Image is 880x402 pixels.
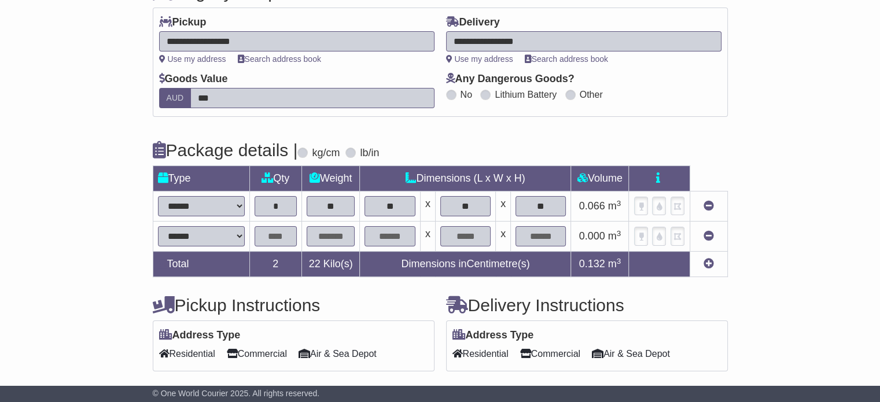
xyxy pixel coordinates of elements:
a: Use my address [159,54,226,64]
label: Other [580,89,603,100]
td: Weight [301,166,360,191]
label: AUD [159,88,192,108]
td: x [496,222,511,252]
h4: Pickup Instructions [153,296,435,315]
h4: Package details | [153,141,298,160]
sup: 3 [617,199,621,208]
span: 22 [309,258,321,270]
a: Search address book [238,54,321,64]
td: x [420,222,435,252]
sup: 3 [617,257,621,265]
label: lb/in [360,147,379,160]
span: Commercial [520,345,580,363]
td: Dimensions (L x W x H) [360,166,571,191]
td: Qty [249,166,301,191]
a: Use my address [446,54,513,64]
td: Dimensions in Centimetre(s) [360,252,571,277]
span: 0.000 [579,230,605,242]
span: 0.066 [579,200,605,212]
label: Address Type [452,329,534,342]
td: Total [153,252,249,277]
td: Type [153,166,249,191]
span: Commercial [227,345,287,363]
a: Search address book [525,54,608,64]
span: m [608,200,621,212]
span: © One World Courier 2025. All rights reserved. [153,389,320,398]
h4: Delivery Instructions [446,296,728,315]
td: 2 [249,252,301,277]
label: Delivery [446,16,500,29]
td: Kilo(s) [301,252,360,277]
label: Address Type [159,329,241,342]
span: m [608,258,621,270]
a: Remove this item [704,200,714,212]
span: Residential [159,345,215,363]
a: Add new item [704,258,714,270]
span: Residential [452,345,509,363]
label: Goods Value [159,73,228,86]
span: 0.132 [579,258,605,270]
td: Volume [571,166,629,191]
a: Remove this item [704,230,714,242]
span: Air & Sea Depot [299,345,377,363]
label: Pickup [159,16,207,29]
label: No [461,89,472,100]
label: Any Dangerous Goods? [446,73,575,86]
span: Air & Sea Depot [592,345,670,363]
span: m [608,230,621,242]
td: x [420,191,435,222]
sup: 3 [617,229,621,238]
label: kg/cm [312,147,340,160]
td: x [496,191,511,222]
label: Lithium Battery [495,89,557,100]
